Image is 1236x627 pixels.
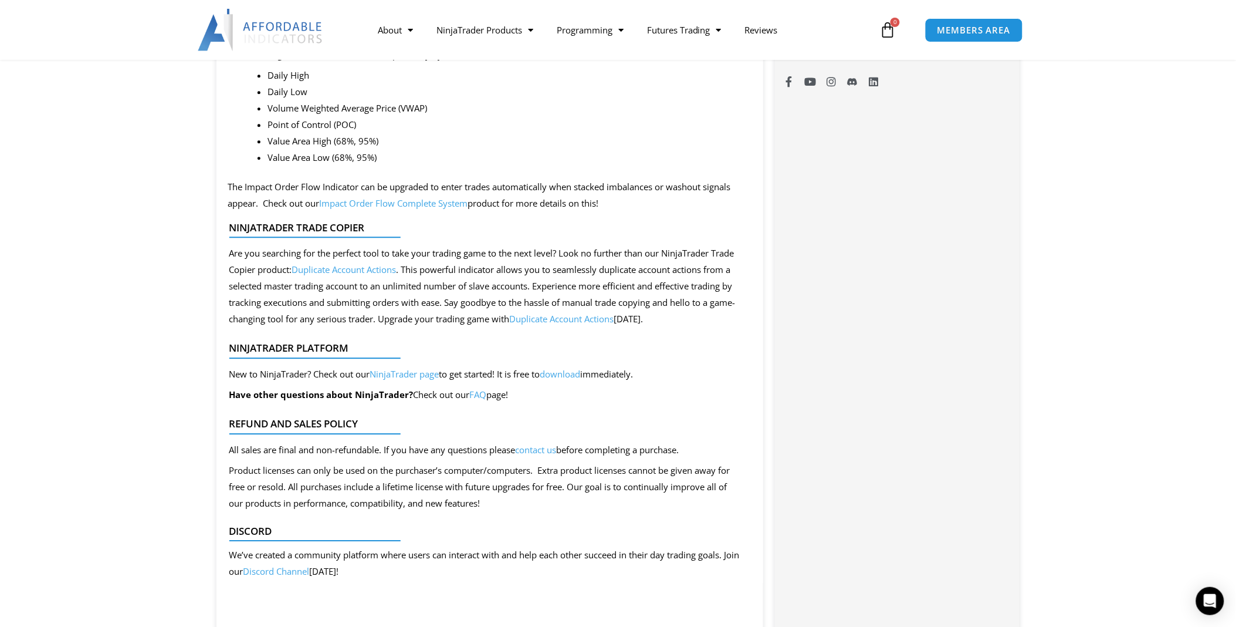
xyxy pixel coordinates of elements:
li: Value Area Low (68%, 95%) [267,150,751,166]
h4: Refund and Sales Policy [229,418,741,430]
p: The Impact Order Flow Indicator can be upgraded to enter trades automatically when stacked imbala... [228,179,752,212]
li: Volume Weighted Average Price (VWAP) [267,100,751,117]
span: Product licenses can only be used on the purchaser’s computer/computers. Extra product licenses c... [229,464,730,509]
a: Futures Trading [635,16,733,43]
a: 0 [862,13,913,47]
p: Check out our page! [229,387,634,403]
span: MEMBERS AREA [937,26,1011,35]
span: before completing a purchase. [557,444,679,456]
li: Daily Low [267,84,751,100]
div: Open Intercom Messenger [1196,587,1224,615]
a: Duplicate Account Actions [510,313,614,325]
li: Value Area High (68%, 95%) [267,133,751,150]
a: Reviews [733,16,790,43]
a: download [540,368,581,380]
a: About [366,16,425,43]
h4: NinjaTrader Platform [229,342,741,354]
a: Duplicate Account Actions [292,264,397,275]
img: LogoAI | Affordable Indicators – NinjaTrader [198,9,324,51]
a: NinjaTrader Products [425,16,545,43]
a: FAQ [470,389,487,400]
a: Impact Order Flow Complete System [320,197,468,209]
b: Have other questions about NinjaTrader? [229,389,414,400]
span: 0 [890,18,900,27]
a: Programming [545,16,635,43]
h4: Discord [229,525,741,537]
h4: NinjaTrader Trade Copier [229,222,741,234]
a: contact us [516,444,557,456]
nav: Menu [366,16,876,43]
div: Are you searching for the perfect tool to take your trading game to the next level? Look no furth... [229,245,741,327]
li: Point of Control (POC) [267,117,751,133]
span: All sales are final and non-refundable. If you have any questions please [229,444,516,456]
a: NinjaTrader page [370,368,439,380]
a: MEMBERS AREA [925,18,1023,42]
p: New to NinjaTrader? Check out our to get started! It is free to immediately. [229,366,634,383]
a: Discord Channel [243,565,310,577]
span: We’ve created a community platform where users can interact with and help each other succeed in t... [229,549,740,577]
li: Daily High [267,68,751,84]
